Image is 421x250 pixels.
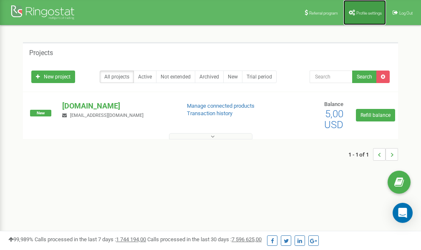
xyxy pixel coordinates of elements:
[356,11,382,15] span: Profile settings
[62,101,173,111] p: [DOMAIN_NAME]
[156,71,195,83] a: Not extended
[31,71,75,83] a: New project
[100,71,134,83] a: All projects
[348,140,398,169] nav: ...
[399,11,413,15] span: Log Out
[35,236,146,242] span: Calls processed in the last 7 days :
[324,101,343,107] span: Balance
[223,71,242,83] a: New
[187,110,232,116] a: Transaction history
[232,236,262,242] u: 7 596 625,00
[324,108,343,131] span: 5,00 USD
[29,49,53,57] h5: Projects
[195,71,224,83] a: Archived
[352,71,377,83] button: Search
[70,113,144,118] span: [EMAIL_ADDRESS][DOMAIN_NAME]
[310,71,353,83] input: Search
[356,109,395,121] a: Refill balance
[8,236,33,242] span: 99,989%
[309,11,338,15] span: Referral program
[134,71,156,83] a: Active
[348,148,373,161] span: 1 - 1 of 1
[116,236,146,242] u: 1 744 194,00
[242,71,277,83] a: Trial period
[147,236,262,242] span: Calls processed in the last 30 days :
[393,203,413,223] div: Open Intercom Messenger
[187,103,255,109] a: Manage connected products
[30,110,51,116] span: New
